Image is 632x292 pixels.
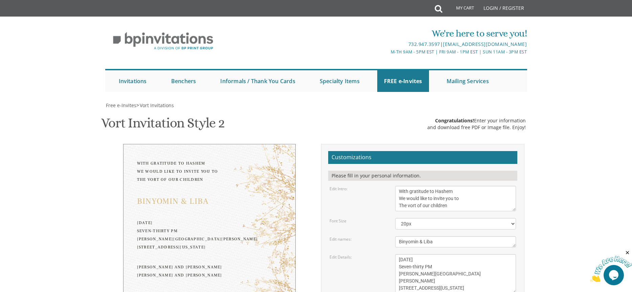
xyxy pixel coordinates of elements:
[408,41,440,47] a: 732.947.3597
[427,124,526,131] div: and download free PDF or Image file. Enjoy!
[105,27,221,55] img: BP Invitation Loft
[443,41,527,47] a: [EMAIL_ADDRESS][DOMAIN_NAME]
[330,236,352,242] label: Edit names:
[330,254,352,260] label: Edit Details:
[106,102,136,108] span: Free e-Invites
[105,102,136,108] a: Free e-Invites
[137,263,282,279] div: [PERSON_NAME] and [PERSON_NAME] [PERSON_NAME] and [PERSON_NAME]
[330,218,346,224] label: Font Size
[440,70,496,92] a: Mailing Services
[101,116,224,136] h1: Vort Invitation Style 2
[435,117,474,124] span: Congratulations!
[112,70,154,92] a: Invitations
[395,186,516,211] textarea: With gratitude to Hashem We would like to invite you to The vort of our children
[328,151,517,164] h2: Customizations
[246,27,527,40] div: We're here to serve you!
[590,250,632,282] iframe: chat widget
[246,40,527,48] div: |
[395,236,516,247] textarea: Binyomin & Liba
[164,70,203,92] a: Benchers
[140,102,174,108] span: Vort Invitations
[427,117,526,124] div: Enter your information
[137,219,282,251] div: [DATE] Seven-thirty PM [PERSON_NAME][GEOGRAPHIC_DATA][PERSON_NAME] [STREET_ADDRESS][US_STATE]
[328,171,517,181] div: Please fill in your personal information.
[137,197,282,205] div: Binyomin & Liba
[137,160,282,184] div: With gratitude to Hashem We would like to invite you to The vort of our children
[136,102,174,108] span: >
[330,186,347,192] label: Edit Intro:
[377,70,429,92] a: FREE e-Invites
[442,1,479,18] a: My Cart
[139,102,174,108] a: Vort Invitations
[313,70,366,92] a: Specialty Items
[213,70,302,92] a: Informals / Thank You Cards
[246,48,527,55] div: M-Th 9am - 5pm EST | Fri 9am - 1pm EST | Sun 11am - 3pm EST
